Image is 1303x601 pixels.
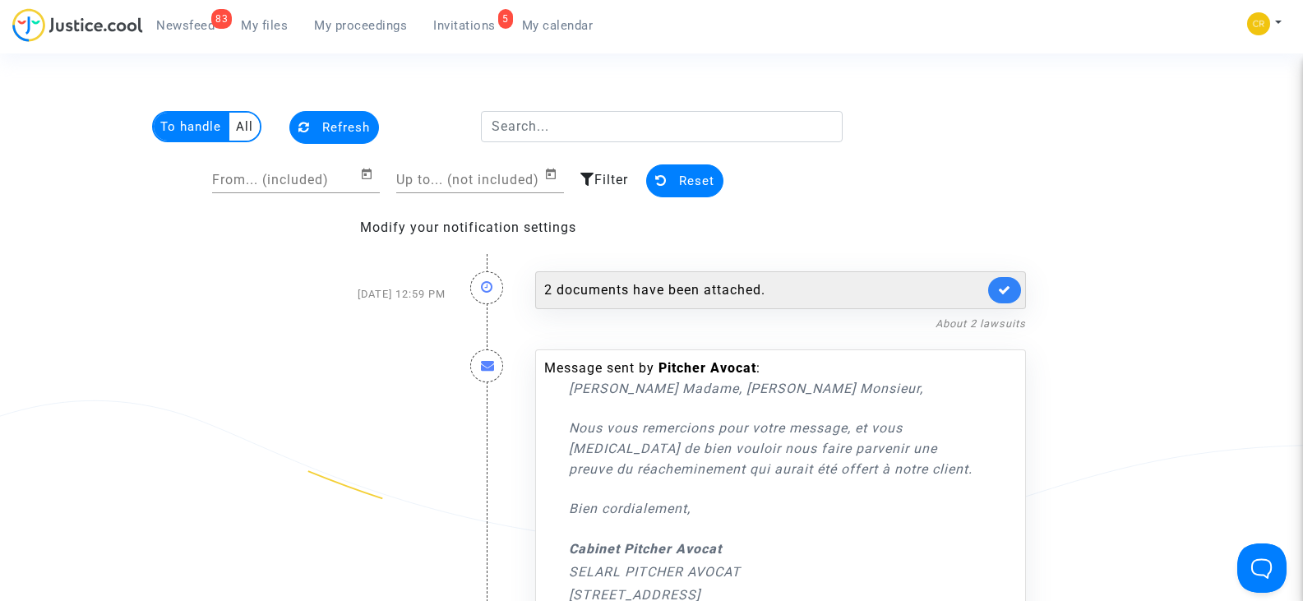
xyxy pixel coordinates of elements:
iframe: Help Scout Beacon - Open [1237,543,1287,593]
a: My calendar [509,13,607,38]
p: [PERSON_NAME] Madame, [PERSON_NAME] Monsieur, [569,378,984,399]
a: About 2 lawsuits [936,317,1026,330]
div: 2 documents have been attached. [544,280,984,300]
div: 5 [498,9,513,29]
button: Reset [646,164,723,197]
span: Filter [594,172,628,187]
p: Bien cordialement, [569,498,984,519]
span: Reset [679,173,714,188]
span: My calendar [522,18,594,33]
span: My files [241,18,288,33]
span: Newsfeed [156,18,215,33]
button: Refresh [289,111,379,144]
span: Refresh [322,120,370,135]
a: My proceedings [301,13,420,38]
b: Pitcher Avocat [658,360,756,376]
button: Open calendar [544,164,564,184]
img: jc-logo.svg [12,8,143,42]
a: 5Invitations [420,13,509,38]
input: Search... [481,111,843,142]
div: 83 [211,9,232,29]
a: Modify your notification settings [360,220,576,235]
span: Invitations [433,18,496,33]
strong: Cabinet Pitcher Avocat [569,541,722,557]
button: Open calendar [360,164,380,184]
p: SELARL PITCHER AVOCAT [569,562,984,582]
span: My proceedings [314,18,407,33]
multi-toggle-item: To handle [154,113,229,141]
div: [DATE] 12:59 PM [265,255,458,333]
a: My files [228,13,301,38]
p: Nous vous remercions pour votre message, et vous [MEDICAL_DATA] de bien vouloir nous faire parven... [569,418,984,479]
multi-toggle-item: All [229,113,260,141]
img: 05be512a7f9b3115d70346e584f3c7ed [1247,12,1270,35]
a: 83Newsfeed [143,13,228,38]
